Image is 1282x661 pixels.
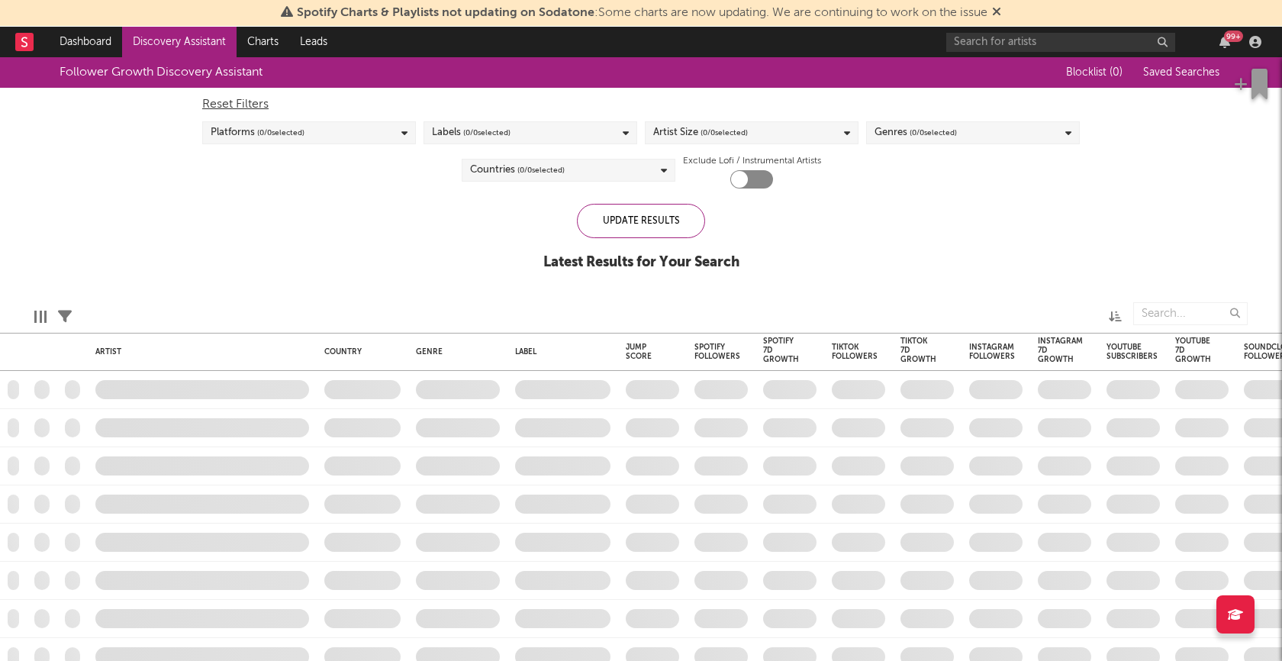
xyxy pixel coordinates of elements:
[701,124,748,142] span: ( 0 / 0 selected)
[1143,67,1222,78] span: Saved Searches
[49,27,122,57] a: Dashboard
[1066,67,1123,78] span: Blocklist
[257,124,304,142] span: ( 0 / 0 selected)
[969,343,1015,361] div: Instagram Followers
[324,347,393,356] div: Country
[910,124,957,142] span: ( 0 / 0 selected)
[297,7,594,19] span: Spotify Charts & Playlists not updating on Sodatone
[1219,36,1230,48] button: 99+
[34,295,47,339] div: Edit Columns
[1133,302,1248,325] input: Search...
[95,347,301,356] div: Artist
[543,253,739,272] div: Latest Results for Your Search
[515,347,603,356] div: Label
[832,343,878,361] div: Tiktok Followers
[202,95,1080,114] div: Reset Filters
[58,295,72,339] div: Filters
[1175,337,1211,364] div: YouTube 7D Growth
[1139,66,1222,79] button: Saved Searches
[875,124,957,142] div: Genres
[463,124,511,142] span: ( 0 / 0 selected)
[992,7,1001,19] span: Dismiss
[416,347,492,356] div: Genre
[297,7,987,19] span: : Some charts are now updating. We are continuing to work on the issue
[60,63,263,82] div: Follower Growth Discovery Assistant
[517,161,565,179] span: ( 0 / 0 selected)
[237,27,289,57] a: Charts
[1038,337,1083,364] div: Instagram 7D Growth
[763,337,799,364] div: Spotify 7D Growth
[626,343,656,361] div: Jump Score
[211,124,304,142] div: Platforms
[470,161,565,179] div: Countries
[946,33,1175,52] input: Search for artists
[289,27,338,57] a: Leads
[577,204,705,238] div: Update Results
[1110,67,1123,78] span: ( 0 )
[683,152,821,170] label: Exclude Lofi / Instrumental Artists
[653,124,748,142] div: Artist Size
[900,337,936,364] div: Tiktok 7D Growth
[432,124,511,142] div: Labels
[1106,343,1158,361] div: YouTube Subscribers
[122,27,237,57] a: Discovery Assistant
[694,343,740,361] div: Spotify Followers
[1224,31,1243,42] div: 99 +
